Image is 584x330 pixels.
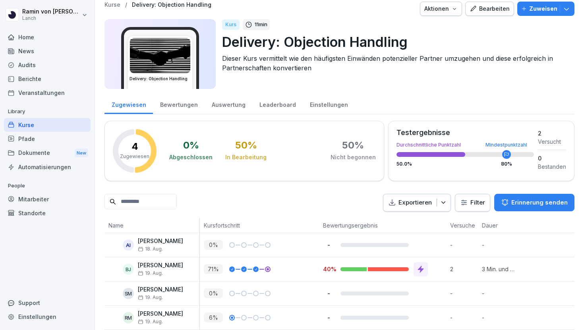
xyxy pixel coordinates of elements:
p: 3 Min. und 44 Sek. [482,265,518,273]
span: 18. Aug. [138,246,163,252]
a: Auswertung [205,94,252,114]
p: 40% [323,265,334,273]
a: Kurse [4,118,91,132]
p: - [450,313,478,322]
p: Dieser Kurs vermittelt wie den häufigsten Einwänden potenzieller Partner umzugehen und diese erfo... [222,54,568,73]
p: People [4,179,91,192]
button: Aktionen [420,2,462,16]
p: Bewertungsergebnis [323,221,442,230]
div: Zugewiesen [104,94,153,114]
p: Kursfortschritt [204,221,315,230]
a: Mitarbeiter [4,192,91,206]
div: Filter [460,199,485,206]
a: Automatisierungen [4,160,91,174]
div: 0 % [183,141,199,150]
a: Home [4,30,91,44]
a: DokumenteNew [4,146,91,160]
p: Library [4,105,91,118]
p: 0 % [204,288,223,298]
button: Bearbeiten [465,2,514,16]
p: 0 % [204,240,223,250]
p: [PERSON_NAME] [138,238,183,245]
div: Mindestpunktzahl [485,143,527,147]
p: - [450,289,478,297]
p: - [482,289,518,297]
div: BJ [123,264,134,275]
p: 71 % [204,264,223,274]
span: 19. Aug. [138,295,163,300]
div: 50 % [342,141,364,150]
div: Bestanden [538,162,566,171]
a: News [4,44,91,58]
a: Standorte [4,206,91,220]
p: - [323,241,334,249]
a: Pfade [4,132,91,146]
p: [PERSON_NAME] [138,311,183,317]
p: Versuche [450,221,474,230]
div: Testergebnisse [396,129,534,136]
div: Abgeschlossen [169,153,213,161]
a: Leaderboard [252,94,303,114]
p: 11 min [255,21,267,29]
button: Erinnerung senden [494,194,574,211]
div: In Bearbeitung [225,153,267,161]
div: Dokumente [4,146,91,160]
div: Aktionen [424,4,458,13]
p: 2 [450,265,478,273]
span: 19. Aug. [138,319,163,324]
p: - [323,289,334,297]
p: - [323,314,334,321]
p: / [125,2,127,8]
img: uim5gx7fz7npk6ooxrdaio0l.png [130,38,190,73]
div: Kurs [222,19,240,30]
p: Delivery: Objection Handling [222,32,568,52]
a: Kurse [104,2,120,8]
p: 6 % [204,313,223,322]
div: Veranstaltungen [4,86,91,100]
div: 50 % [235,141,257,150]
p: - [482,241,518,249]
p: - [482,313,518,322]
h3: Delivery: Objection Handling [130,76,191,82]
div: 80 % [501,162,512,166]
div: 2 [538,129,566,137]
p: Ramin von [PERSON_NAME] [22,8,80,15]
div: RM [123,312,134,323]
div: SM [123,288,134,299]
button: Zuweisen [517,2,574,16]
button: Exportieren [383,194,451,212]
p: Zugewiesen [120,153,149,160]
p: 4 [131,142,138,151]
a: Einstellungen [4,310,91,324]
div: Support [4,296,91,310]
div: Durchschnittliche Punktzahl [396,143,534,147]
a: Einstellungen [303,94,355,114]
a: Audits [4,58,91,72]
div: 0 [538,154,566,162]
p: Name [108,221,195,230]
a: Berichte [4,72,91,86]
div: 50.0 % [396,162,534,166]
div: New [75,149,88,158]
a: Delivery: Objection Handling [132,2,211,8]
p: Exportieren [398,198,432,207]
a: Bewertungen [153,94,205,114]
p: [PERSON_NAME] [138,262,183,269]
p: Lanch [22,15,80,21]
div: AI [123,239,134,251]
div: Versucht [538,137,566,146]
